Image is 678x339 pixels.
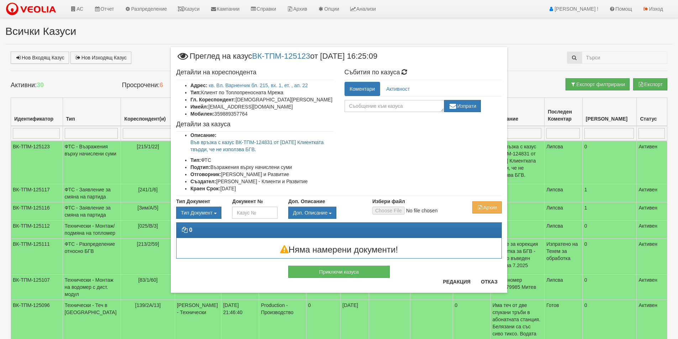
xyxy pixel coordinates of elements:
b: Тип: [190,157,201,163]
span: Доп. Описание [293,210,327,216]
li: 359889357764 [190,110,334,117]
b: Краен Срок: [190,186,220,191]
a: Активност [381,82,415,96]
b: Описание: [190,132,216,138]
h3: Няма намерени документи! [177,245,501,254]
label: Документ № [232,198,263,205]
strong: 0 [189,227,192,233]
b: Подтип: [190,164,210,170]
button: Приключи казуса [288,266,390,278]
li: [DEMOGRAPHIC_DATA][PERSON_NAME] [190,96,334,103]
button: Архив [472,201,502,213]
div: Двоен клик, за изчистване на избраната стойност. [176,207,221,219]
button: Отказ [477,276,502,287]
button: Тип Документ [176,207,221,219]
h4: Детайли на кореспондента [176,69,334,76]
span: Тип Документ [181,210,212,216]
li: ФТС [190,157,334,164]
button: Редакция [438,276,475,287]
a: Коментари [345,82,380,96]
b: Гл. Кореспондент: [190,97,236,102]
b: Отговорник: [190,171,221,177]
li: [PERSON_NAME] - Клиенти и Развитие [190,178,334,185]
li: [DATE] [190,185,334,192]
b: Имейл: [190,104,208,110]
div: Двоен клик, за изчистване на избраната стойност. [288,207,362,219]
li: Клиент по Топлопреносната Мрежа [190,89,334,96]
h4: Детайли за казуса [176,121,334,128]
span: Преглед на казус от [DATE] 16:25:09 [176,52,377,65]
label: Избери файл [372,198,405,205]
a: кв. Вл. Варненчик бл. 215, вх. 1, ет. , ап. 22 [209,83,308,88]
p: Във връзка с казус ВК-ТПМ-124831 от [DATE] Клиентката твърди, че не използва БГВ. [190,139,334,153]
label: Доп. Описание [288,198,325,205]
h4: Събития по казуса [345,69,502,76]
b: Адрес: [190,83,207,88]
input: Казус № [232,207,277,219]
li: [PERSON_NAME] и Развитие [190,171,334,178]
a: ВК-ТПМ-125123 [252,52,310,60]
button: Доп. Описание [288,207,336,219]
b: Тип: [190,90,201,95]
li: Възражения върху начислени суми [190,164,334,171]
b: Създател: [190,179,216,184]
button: Изпрати [444,100,481,112]
b: Мобилен: [190,111,214,117]
li: [EMAIL_ADDRESS][DOMAIN_NAME] [190,103,334,110]
label: Тип Документ [176,198,210,205]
